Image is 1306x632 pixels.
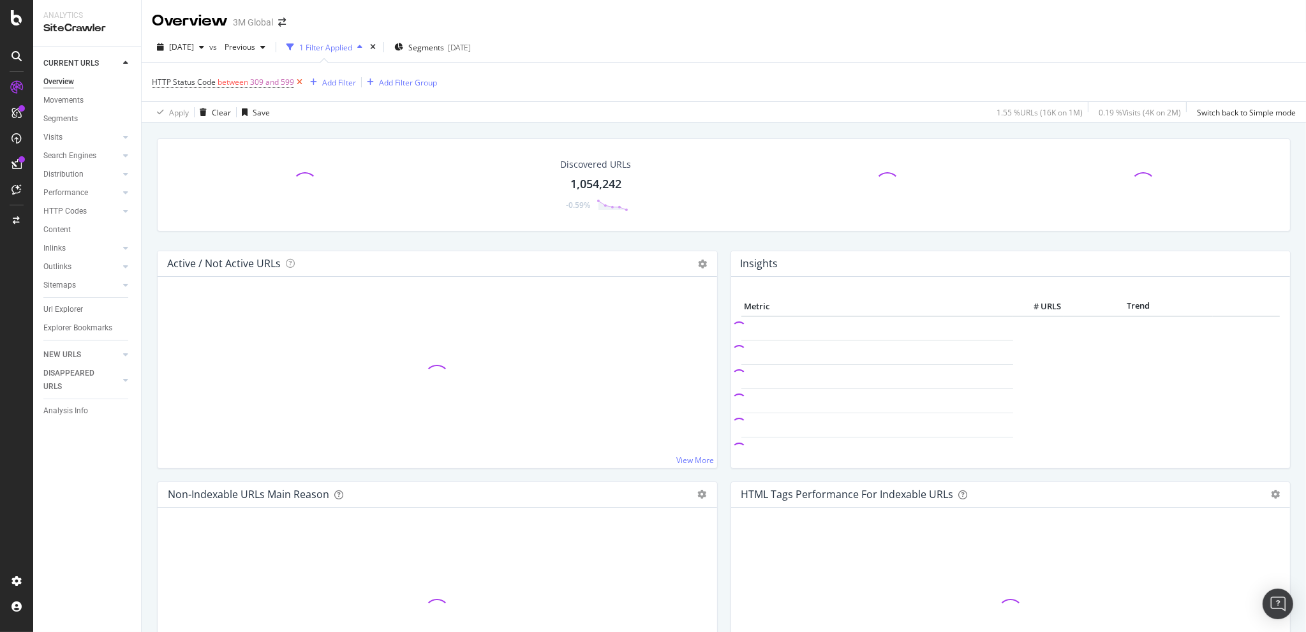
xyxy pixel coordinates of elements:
a: Inlinks [43,242,119,255]
div: arrow-right-arrow-left [278,18,286,27]
div: NEW URLS [43,348,81,362]
div: gear [698,490,707,499]
button: Save [237,102,270,122]
button: Apply [152,102,189,122]
div: 1,054,242 [570,176,621,193]
div: HTTP Codes [43,205,87,218]
div: 1.55 % URLs ( 16K on 1M ) [997,107,1083,118]
div: Switch back to Simple mode [1197,107,1296,118]
span: 2025 Aug. 10th [169,41,194,52]
button: Segments[DATE] [389,37,476,57]
th: # URLS [1013,297,1064,316]
div: Url Explorer [43,303,83,316]
div: Clear [212,107,231,118]
a: Segments [43,112,132,126]
span: Previous [219,41,255,52]
a: Movements [43,94,132,107]
button: Previous [219,37,271,57]
span: HTTP Status Code [152,77,216,87]
a: Performance [43,186,119,200]
div: Open Intercom Messenger [1263,589,1293,619]
h4: Active / Not Active URLs [167,255,281,272]
div: Apply [169,107,189,118]
div: Overview [43,75,74,89]
a: NEW URLS [43,348,119,362]
div: 0.19 % Visits ( 4K on 2M ) [1099,107,1181,118]
h4: Insights [741,255,778,272]
div: Explorer Bookmarks [43,321,112,335]
a: Sitemaps [43,279,119,292]
div: Save [253,107,270,118]
button: 1 Filter Applied [281,37,367,57]
div: -0.59% [566,200,590,210]
div: DISAPPEARED URLS [43,367,108,393]
div: Content [43,223,71,237]
div: SiteCrawler [43,21,131,36]
div: Analysis Info [43,404,88,418]
div: [DATE] [448,42,471,53]
div: Performance [43,186,88,200]
div: Search Engines [43,149,96,163]
div: Discovered URLs [561,158,632,171]
div: times [367,41,378,54]
div: Add Filter [322,77,356,88]
a: Search Engines [43,149,119,163]
div: Non-Indexable URLs Main Reason [168,488,329,501]
a: Url Explorer [43,303,132,316]
i: Options [699,260,708,268]
div: Inlinks [43,242,66,255]
div: Distribution [43,168,84,181]
a: Analysis Info [43,404,132,418]
th: Metric [741,297,1014,316]
a: CURRENT URLS [43,57,119,70]
a: Content [43,223,132,237]
th: Trend [1064,297,1213,316]
a: DISAPPEARED URLS [43,367,119,393]
div: CURRENT URLS [43,57,99,70]
a: Explorer Bookmarks [43,321,132,335]
div: Visits [43,131,63,144]
div: Segments [43,112,78,126]
a: HTTP Codes [43,205,119,218]
a: Overview [43,75,132,89]
div: 1 Filter Applied [299,42,352,53]
span: vs [209,41,219,52]
span: 309 and 599 [250,73,294,91]
span: between [218,77,248,87]
span: Segments [408,42,444,53]
button: Add Filter [305,75,356,90]
div: Movements [43,94,84,107]
button: Clear [195,102,231,122]
button: [DATE] [152,37,209,57]
div: Overview [152,10,228,32]
a: View More [677,455,715,466]
div: Outlinks [43,260,71,274]
a: Outlinks [43,260,119,274]
button: Switch back to Simple mode [1192,102,1296,122]
div: Add Filter Group [379,77,437,88]
div: Analytics [43,10,131,21]
a: Distribution [43,168,119,181]
div: Sitemaps [43,279,76,292]
button: Add Filter Group [362,75,437,90]
a: Visits [43,131,119,144]
div: HTML Tags Performance for Indexable URLs [741,488,954,501]
div: 3M Global [233,16,273,29]
div: gear [1271,490,1280,499]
